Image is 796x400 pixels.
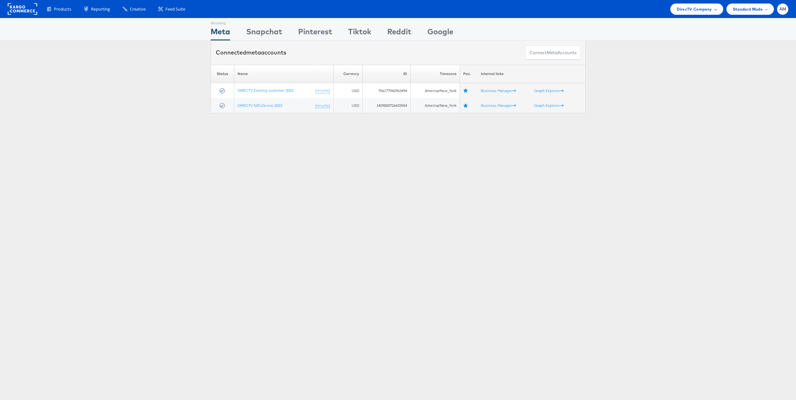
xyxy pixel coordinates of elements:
[411,98,460,113] td: America/New_York
[130,6,146,12] span: Creative
[234,65,334,83] th: Name
[165,6,185,12] span: Feed Suite
[348,26,371,40] div: Tiktok
[387,26,411,40] div: Reddit
[411,65,460,83] th: Timezone
[334,98,363,113] td: USD
[91,6,110,12] span: Reporting
[211,18,230,26] div: Showing
[238,88,293,93] a: DIRECTV Existing customer 2023
[411,83,460,98] td: America/New_York
[315,103,330,108] a: (rename)
[481,103,516,108] a: Business Manager
[547,50,557,56] span: meta
[211,26,230,40] div: Meta
[427,26,453,40] div: Google
[54,6,71,12] span: Products
[534,103,564,108] a: Graph Explorer
[246,49,261,56] span: meta
[534,88,564,93] a: Graph Explorer
[298,26,332,40] div: Pinterest
[362,83,410,98] td: 756177942963494
[334,65,363,83] th: Currency
[733,6,763,13] span: Standard Mode
[315,88,330,93] a: (rename)
[334,83,363,98] td: USD
[362,65,410,83] th: ID
[525,46,581,60] button: ConnectmetaAccounts
[238,103,282,108] a: DIRECTV SAT+Device 2023
[481,88,516,93] a: Business Manager
[677,6,712,13] span: DirecTV Company
[362,98,410,113] td: 1409800726433554
[246,26,282,40] div: Snapchat
[216,48,286,57] div: Connected accounts
[779,7,786,11] span: AM
[211,65,234,83] th: Status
